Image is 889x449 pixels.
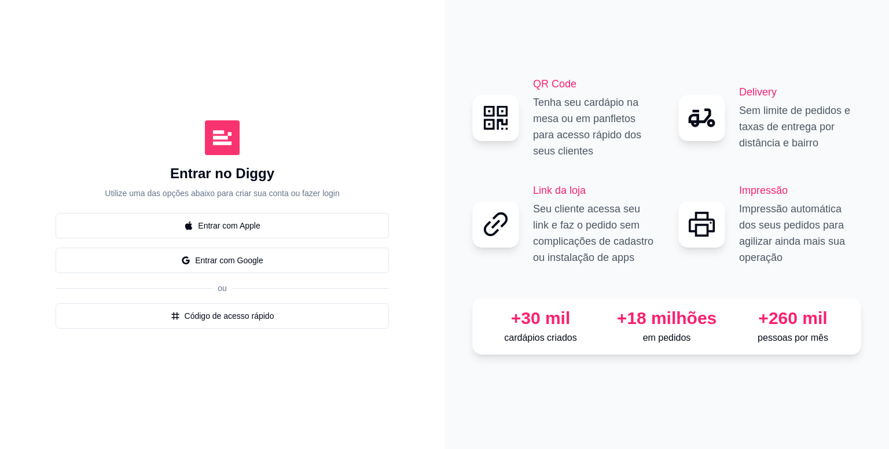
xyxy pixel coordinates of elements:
[56,248,389,273] button: googleEntrar com Google
[482,331,599,345] p: cardápios criados
[739,201,861,266] p: Impressão automática dos seus pedidos para agilizar ainda mais sua operação
[734,331,851,345] p: pessoas por mês
[56,213,389,238] button: appleEntrar com Apple
[533,182,655,198] h2: Link da loja
[739,182,861,198] h2: Impressão
[739,84,861,100] h2: Delivery
[213,284,232,293] span: ou
[184,221,193,230] span: apple
[533,201,655,266] p: Seu cliente acessa seu link e faz o pedido sem complicações de cadastro ou instalação de apps
[171,311,180,321] span: number
[608,331,725,345] p: em pedidos
[105,187,339,199] p: Utilize uma das opções abaixo para criar sua conta ou fazer login
[482,308,599,329] div: +30 mil
[533,94,655,159] p: Tenha seu cardápio na mesa ou em panfletos para acesso rápido dos seus clientes
[56,303,389,329] button: numberCódigo de acesso rápido
[739,102,861,151] p: Sem limite de pedidos e taxas de entrega por distância e bairro
[734,308,851,329] div: +260 mil
[608,308,725,329] div: +18 milhões
[181,256,190,265] span: google
[170,164,274,183] h1: Entrar no Diggy
[205,120,240,155] img: Diggy
[533,76,655,92] h2: QR Code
